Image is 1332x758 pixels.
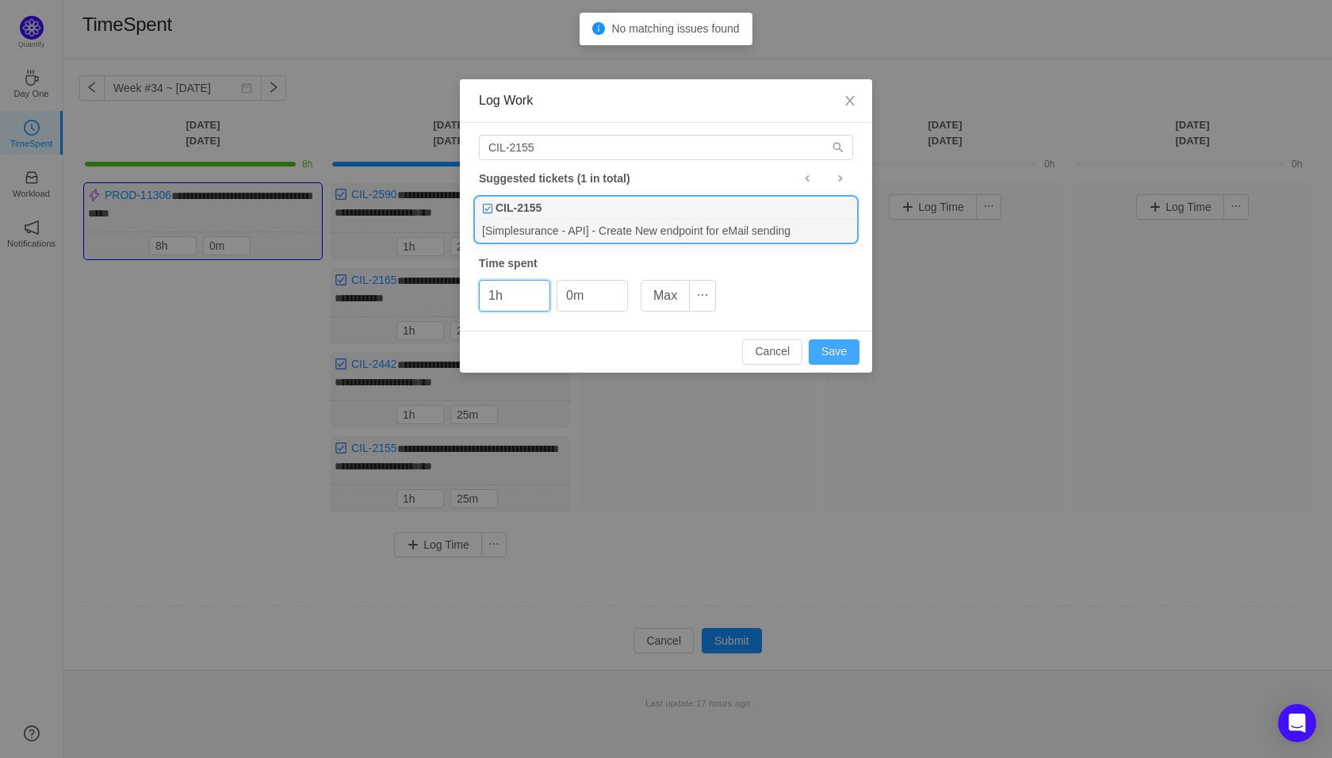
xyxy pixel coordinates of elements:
div: Open Intercom Messenger [1278,704,1316,742]
button: Save [809,339,859,365]
b: CIL-2155 [496,200,542,216]
i: icon: info-circle [592,22,605,35]
input: Search [479,135,853,160]
div: Log Work [479,92,853,109]
button: Close [828,79,872,124]
div: Suggested tickets (1 in total) [479,168,853,189]
i: icon: close [844,94,856,107]
i: icon: search [832,142,844,153]
img: 10318 [482,203,493,214]
button: icon: ellipsis [689,280,716,312]
div: Time spent [479,255,853,272]
button: Max [641,280,690,312]
span: No matching issues found [611,22,739,35]
div: [Simplesurance - API] - Create New endpoint for eMail sending [476,220,856,241]
button: Cancel [742,339,802,365]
